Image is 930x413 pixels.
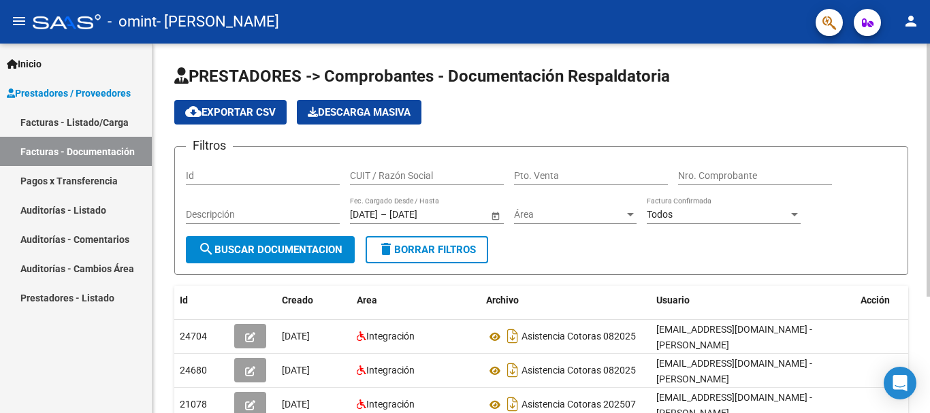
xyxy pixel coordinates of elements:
[350,209,378,220] input: Fecha inicio
[276,286,351,315] datatable-header-cell: Creado
[366,236,488,263] button: Borrar Filtros
[884,367,916,399] div: Open Intercom Messenger
[656,295,690,305] span: Usuario
[186,236,355,263] button: Buscar Documentacion
[180,399,207,410] span: 21078
[522,365,636,376] span: Asistencia Cotoras 082025
[186,136,233,155] h3: Filtros
[174,67,670,86] span: PRESTADORES -> Comprobantes - Documentación Respaldatoria
[308,106,411,118] span: Descarga Masiva
[108,7,157,37] span: - omint
[282,365,310,376] span: [DATE]
[198,244,342,256] span: Buscar Documentacion
[647,209,673,220] span: Todos
[282,295,313,305] span: Creado
[297,100,421,125] button: Descarga Masiva
[504,359,522,381] i: Descargar documento
[378,241,394,257] mat-icon: delete
[855,286,923,315] datatable-header-cell: Acción
[174,286,229,315] datatable-header-cell: Id
[297,100,421,125] app-download-masive: Descarga masiva de comprobantes (adjuntos)
[185,103,202,120] mat-icon: cloud_download
[357,295,377,305] span: Area
[198,241,214,257] mat-icon: search
[651,286,855,315] datatable-header-cell: Usuario
[180,331,207,342] span: 24704
[180,295,188,305] span: Id
[378,244,476,256] span: Borrar Filtros
[514,209,624,220] span: Área
[522,331,636,342] span: Asistencia Cotoras 082025
[11,13,27,29] mat-icon: menu
[656,324,812,350] span: [EMAIL_ADDRESS][DOMAIN_NAME] - [PERSON_NAME]
[180,365,207,376] span: 24680
[174,100,287,125] button: Exportar CSV
[282,399,310,410] span: [DATE]
[7,86,131,101] span: Prestadores / Proveedores
[656,358,812,384] span: [EMAIL_ADDRESS][DOMAIN_NAME] - [PERSON_NAME]
[366,365,415,376] span: Integración
[7,56,42,71] span: Inicio
[366,331,415,342] span: Integración
[903,13,919,29] mat-icon: person
[157,7,279,37] span: - [PERSON_NAME]
[185,106,276,118] span: Exportar CSV
[488,208,502,222] button: Open calendar
[282,331,310,342] span: [DATE]
[522,399,636,410] span: Asistencia Cotoras 202507
[486,295,519,305] span: Archivo
[366,399,415,410] span: Integración
[861,295,890,305] span: Acción
[504,325,522,347] i: Descargar documento
[381,209,387,220] span: –
[481,286,651,315] datatable-header-cell: Archivo
[351,286,481,315] datatable-header-cell: Area
[389,209,456,220] input: Fecha fin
